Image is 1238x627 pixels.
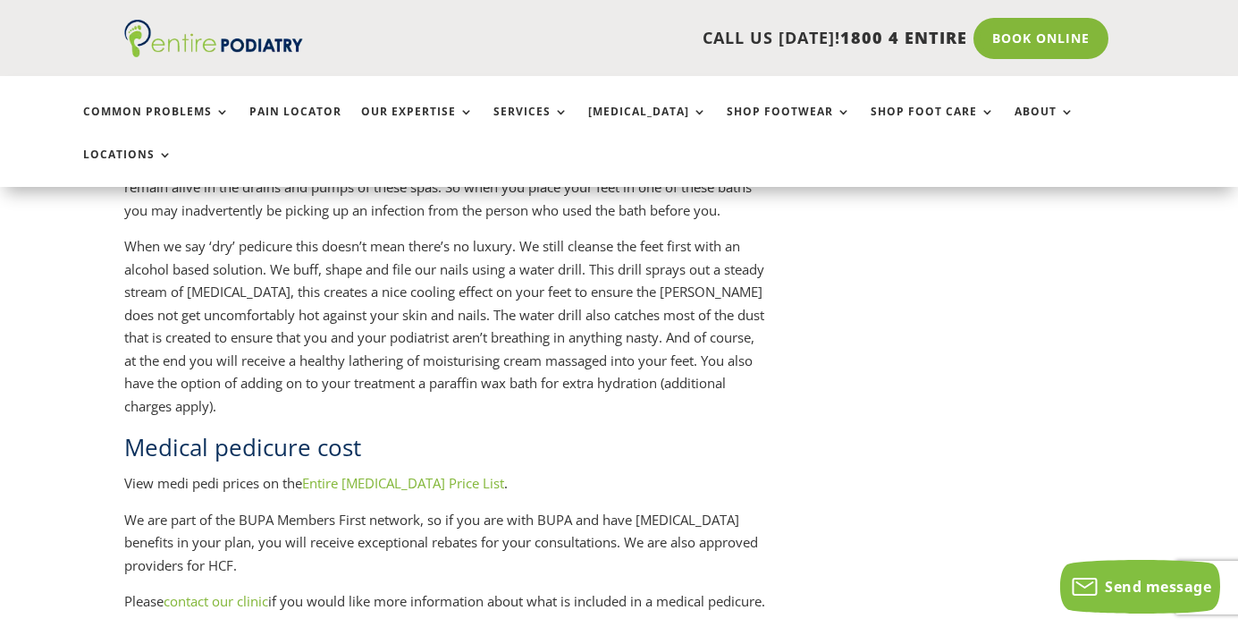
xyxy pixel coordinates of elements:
a: Locations [83,148,173,187]
a: Book Online [973,18,1108,59]
span: Send message [1105,577,1211,597]
a: Our Expertise [361,106,474,144]
span: 1800 4 ENTIRE [840,27,967,48]
a: Services [493,106,568,144]
p: CALL US [DATE]! [350,27,966,50]
a: Pain Locator [249,106,341,144]
a: contact our clinic [164,592,268,610]
p: Please if you would like more information about what is included in a medical pedicure. [124,590,766,627]
img: logo (1) [124,20,303,57]
button: Send message [1060,560,1220,614]
a: Common Problems [83,106,230,144]
h2: Medical pedicure cost [124,431,766,472]
a: Shop Footwear [727,106,851,144]
p: We are part of the BUPA Members First network, so if you are with BUPA and have [MEDICAL_DATA] be... [124,509,766,591]
p: When we say ‘dry’ pedicure this doesn’t mean there’s no luxury. We still cleanse the feet first w... [124,235,766,431]
a: Shop Foot Care [871,106,995,144]
p: View medi pedi prices on the . [124,472,766,509]
a: [MEDICAL_DATA] [588,106,707,144]
a: About [1015,106,1074,144]
a: Entire Podiatry [124,43,303,61]
a: Entire [MEDICAL_DATA] Price List [302,474,504,492]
